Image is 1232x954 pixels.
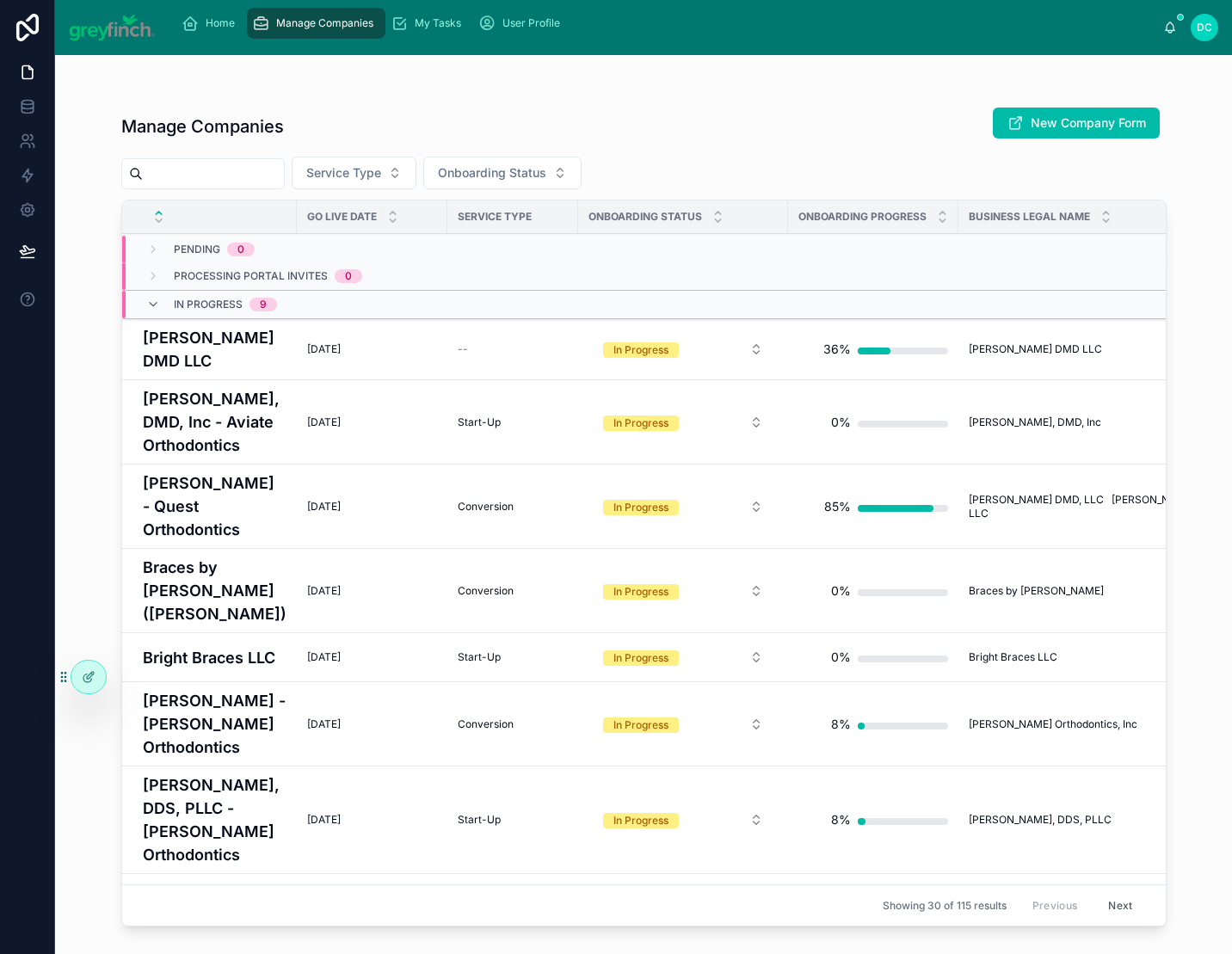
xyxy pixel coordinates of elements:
span: My Tasks [415,16,461,30]
span: [PERSON_NAME] DMD LLC [969,342,1102,356]
button: Select Button [589,709,777,740]
span: [DATE] [307,342,341,356]
span: Onboarding Status [438,164,546,182]
a: [DATE] [307,717,437,731]
span: [DATE] [307,650,341,664]
span: In Progress [174,298,243,311]
a: 8% [798,803,948,837]
span: Go Live Date [307,210,377,224]
a: Start-Up [458,650,568,664]
span: DC [1197,21,1212,34]
a: [PERSON_NAME], DDS, PLLC - [PERSON_NAME] Orthodontics [143,773,286,866]
a: [DATE] [307,415,437,429]
a: 85% [798,489,948,524]
img: App logo [69,14,156,41]
div: In Progress [613,650,668,666]
a: [DATE] [307,342,437,356]
a: 0% [798,640,948,674]
span: Showing 30 of 115 results [883,899,1007,913]
span: New Company Form [1031,114,1146,132]
a: [DATE] [307,500,437,514]
a: [PERSON_NAME] - Quest Orthodontics [143,471,286,541]
span: [PERSON_NAME] Orthodontics, Inc [969,717,1137,731]
div: In Progress [613,342,668,358]
div: 8% [831,803,851,837]
span: [PERSON_NAME], DMD, Inc [969,415,1101,429]
a: Home [176,8,247,39]
a: Braces by [PERSON_NAME] ([PERSON_NAME]) [143,556,286,625]
span: -- [458,342,468,356]
span: [DATE] [307,813,341,827]
span: Home [206,16,235,30]
a: Select Button [588,575,778,607]
a: 8% [798,707,948,742]
span: [DATE] [307,500,341,514]
a: Conversion [458,717,568,731]
div: 8% [831,707,851,742]
a: Conversion [458,500,568,514]
div: 0% [831,405,851,440]
a: [DATE] [307,584,437,598]
a: Start-Up [458,813,568,827]
div: 85% [824,489,851,524]
h4: [PERSON_NAME] DMD LLC [143,326,286,372]
button: Select Button [292,157,416,189]
a: User Profile [473,8,572,39]
a: [DATE] [307,813,437,827]
span: Service Type [458,210,532,224]
a: [DATE] [307,650,437,664]
a: Select Button [588,708,778,741]
div: In Progress [613,500,668,515]
a: Select Button [588,490,778,523]
span: [DATE] [307,717,341,731]
span: Conversion [458,500,514,514]
div: 0 [345,269,352,283]
a: [PERSON_NAME] - [PERSON_NAME] Orthodontics [143,689,286,759]
span: Braces by [PERSON_NAME] [969,584,1104,598]
span: Onboarding Status [588,210,702,224]
a: Conversion [458,584,568,598]
a: 0% [798,405,948,440]
a: Select Button [588,641,778,674]
button: Next [1096,892,1144,919]
a: My Tasks [385,8,473,39]
span: User Profile [502,16,560,30]
div: 36% [823,332,851,366]
div: In Progress [613,584,668,600]
button: Select Button [589,642,777,673]
a: Manage Companies [247,8,385,39]
a: 0% [798,574,948,608]
a: -- [458,342,568,356]
a: Bright Braces LLC [143,646,286,669]
span: Bright Braces LLC [969,650,1057,664]
a: [PERSON_NAME], DMD, Inc - Aviate Orthodontics [143,387,286,457]
span: Pending [174,243,220,256]
a: 36% [798,332,948,366]
div: In Progress [613,813,668,828]
div: scrollable content [169,4,1164,42]
span: Manage Companies [276,16,373,30]
button: Select Button [589,575,777,606]
span: Start-Up [458,813,501,827]
a: Start-Up [458,415,568,429]
div: 0 [237,243,244,256]
a: Select Button [588,333,778,366]
span: Onboarding Progress [798,210,927,224]
span: Business Legal Name [969,210,1090,224]
span: Conversion [458,584,514,598]
div: 0% [831,574,851,608]
div: In Progress [613,415,668,431]
button: Select Button [423,157,582,189]
div: 0% [831,640,851,674]
button: Select Button [589,407,777,438]
button: Select Button [589,804,777,835]
span: Processing Portal Invites [174,269,328,283]
button: Select Button [589,491,777,522]
button: Select Button [589,334,777,365]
